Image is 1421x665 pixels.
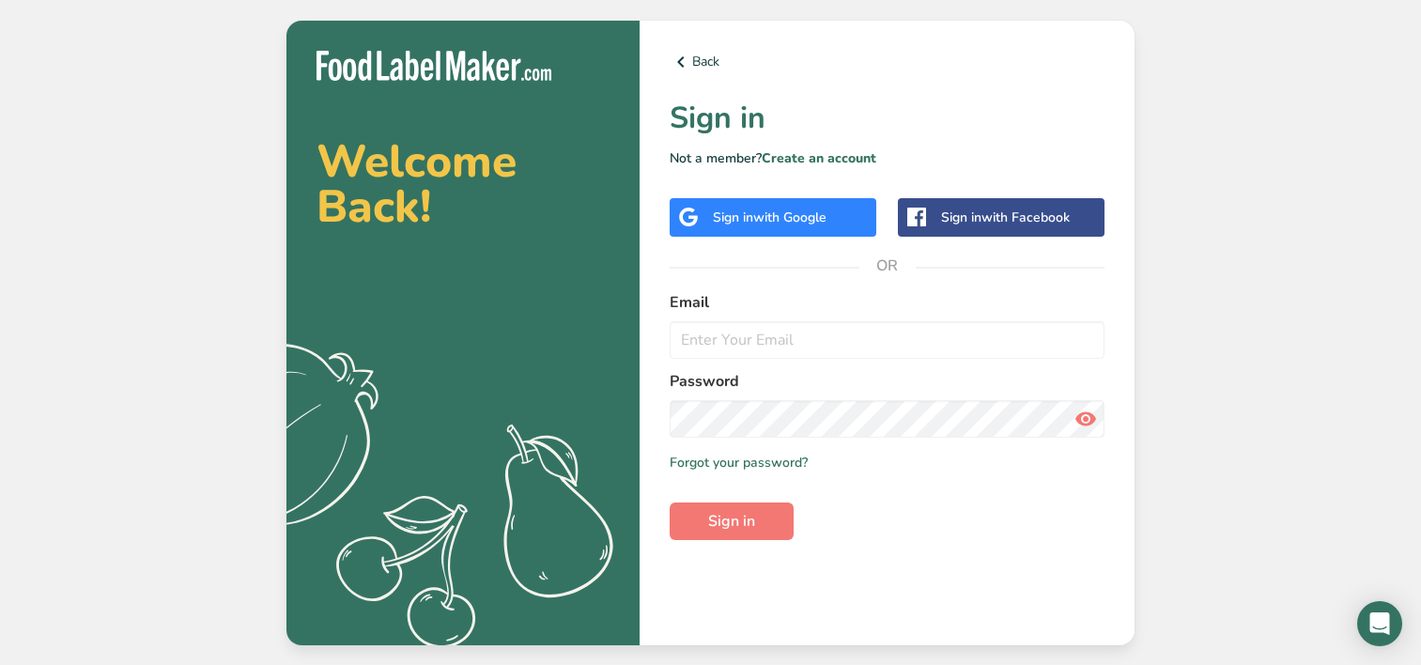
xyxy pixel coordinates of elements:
[670,96,1104,141] h1: Sign in
[670,291,1104,314] label: Email
[670,370,1104,393] label: Password
[713,208,826,227] div: Sign in
[762,149,876,167] a: Create an account
[708,510,755,533] span: Sign in
[1357,601,1402,646] div: Open Intercom Messenger
[670,453,808,472] a: Forgot your password?
[859,238,916,294] span: OR
[670,51,1104,73] a: Back
[317,51,551,82] img: Food Label Maker
[670,503,794,540] button: Sign in
[317,139,610,229] h2: Welcome Back!
[981,209,1070,226] span: with Facebook
[941,208,1070,227] div: Sign in
[753,209,826,226] span: with Google
[670,321,1104,359] input: Enter Your Email
[670,148,1104,168] p: Not a member?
